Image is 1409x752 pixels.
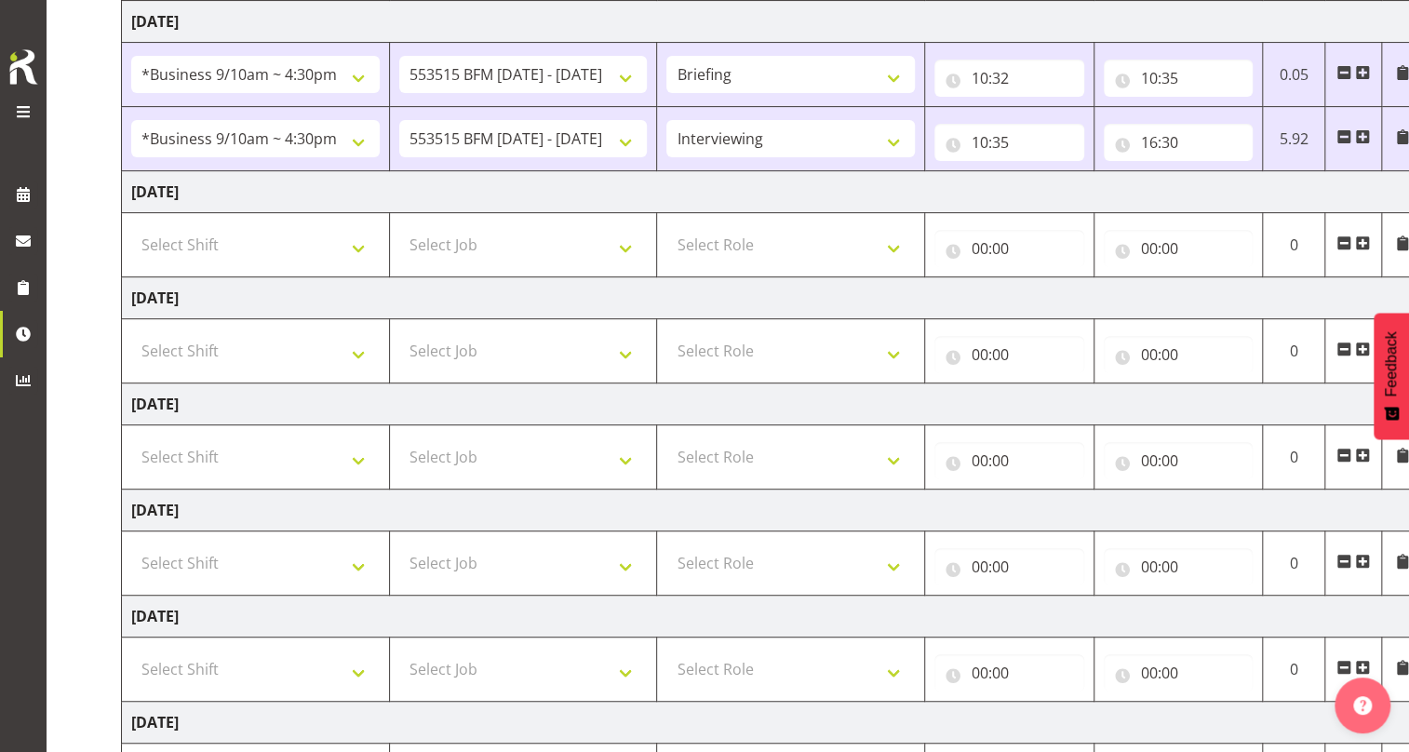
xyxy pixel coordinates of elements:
input: Click to select... [934,124,1084,161]
input: Click to select... [934,230,1084,267]
input: Click to select... [934,60,1084,97]
img: Rosterit icon logo [5,47,42,87]
td: 0.05 [1263,43,1325,107]
input: Click to select... [1104,230,1254,267]
input: Click to select... [1104,654,1254,692]
button: Feedback - Show survey [1374,313,1409,439]
td: 0 [1263,638,1325,702]
input: Click to select... [934,336,1084,373]
td: 5.92 [1263,107,1325,171]
span: Feedback [1383,331,1400,396]
input: Click to select... [1104,548,1254,585]
td: 0 [1263,425,1325,490]
input: Click to select... [934,442,1084,479]
td: 0 [1263,319,1325,383]
input: Click to select... [934,548,1084,585]
input: Click to select... [1104,60,1254,97]
input: Click to select... [1104,124,1254,161]
td: 0 [1263,213,1325,277]
td: 0 [1263,531,1325,596]
img: help-xxl-2.png [1353,696,1372,715]
input: Click to select... [1104,442,1254,479]
input: Click to select... [934,654,1084,692]
input: Click to select... [1104,336,1254,373]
